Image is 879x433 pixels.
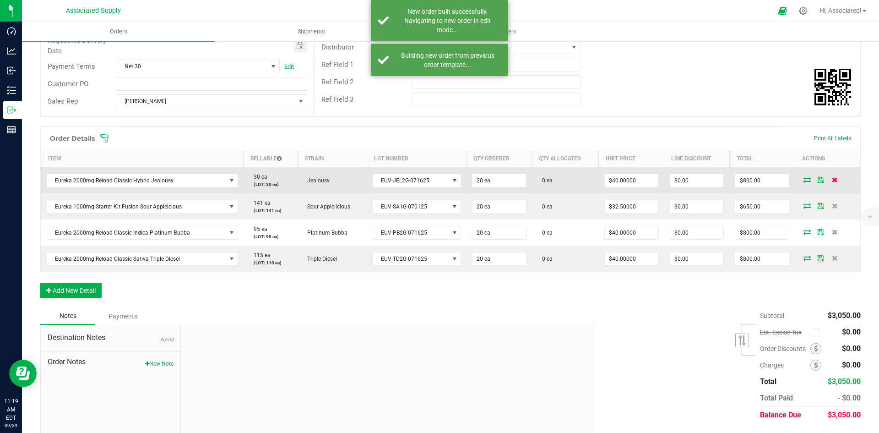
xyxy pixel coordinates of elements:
span: Associated Supply [66,7,121,15]
span: NO DATA FOUND [47,174,238,187]
th: Item [41,150,244,167]
qrcode: 00000317 [814,69,851,105]
input: 0 [670,200,724,213]
th: Line Discount [664,150,730,167]
span: Save Order Detail [814,203,828,208]
span: 95 ea [249,226,267,232]
span: Total Paid [760,394,793,402]
span: Order Notes [48,356,174,367]
div: Manage settings [798,6,809,15]
div: Payments [95,308,150,324]
p: (LOT: 95 ea) [249,233,292,240]
span: Destination Notes [48,332,174,343]
a: Orders [22,22,215,41]
span: Shipments [285,27,337,36]
inline-svg: Inventory [7,86,16,95]
span: Save Order Detail [814,255,828,261]
span: Delete Order Detail [828,177,841,182]
span: $0.00 [842,328,861,336]
span: $3,050.00 [828,311,861,320]
span: Jealousy [303,177,330,184]
iframe: Resource center [9,360,37,387]
th: Sellable [244,150,298,167]
span: Calculate excise tax [812,326,824,339]
span: Balance Due [760,411,801,419]
span: NO DATA FOUND [47,252,238,266]
div: Notes [40,307,95,325]
th: Strain [297,150,367,167]
span: Eureka 2000mg Reload Classic Hybrid Jealousy [47,174,226,187]
th: Total [729,150,795,167]
span: 115 ea [249,252,271,258]
span: Ref Field 2 [321,78,353,86]
span: Requested Delivery Date [48,36,106,55]
inline-svg: Dashboard [7,27,16,36]
span: 0 ea [537,177,553,184]
span: Payment Terms [48,62,95,71]
input: 0 [472,226,526,239]
input: 0 [735,226,789,239]
span: EUV-PB2G-071625 [373,226,449,239]
span: Customer PO [48,80,88,88]
span: Est. Excise Tax [760,329,808,336]
span: $3,050.00 [828,411,861,419]
span: Sales Rep [48,97,78,105]
span: 0 ea [537,230,553,236]
span: Ref Field 3 [321,95,353,104]
a: Edit [284,63,294,70]
span: $0.00 [842,361,861,369]
input: 0 [472,252,526,265]
inline-svg: Reports [7,125,16,134]
span: [PERSON_NAME] [116,95,295,108]
th: Qty Ordered [467,150,532,167]
p: (LOT: 30 ea) [249,181,292,188]
div: New order built successfully. Navigating to new order in edit mode... [394,7,501,34]
span: Ref Field 1 [321,60,353,69]
inline-svg: Outbound [7,105,16,115]
input: 0 [670,252,724,265]
p: 09/29 [4,422,18,429]
span: Open Ecommerce Menu [772,2,793,20]
span: Orders [98,27,140,36]
input: 0 [605,174,658,187]
span: Distributor [321,43,354,51]
span: EUV-SA1G-070125 [373,200,449,213]
button: New Note [145,360,174,368]
input: 0 [670,226,724,239]
inline-svg: Inbound [7,66,16,75]
span: Platinum Bubba [303,230,347,236]
span: Save Order Detail [814,177,828,182]
inline-svg: Analytics [7,46,16,55]
th: Lot Number [367,150,467,167]
span: $3,050.00 [828,377,861,386]
input: 0 [605,252,658,265]
span: Save Order Detail [814,229,828,235]
span: EUV-TD2G-071625 [373,252,449,265]
th: Actions [795,150,860,167]
span: Eureka 2000mg Reload Classic Sativa Triple Diesel [47,252,226,265]
span: Triple Diesel [303,256,337,262]
h1: Order Details [50,135,95,142]
span: Eureka 2000mg Reload Classic Indica Platinum Bubba [47,226,226,239]
span: Delete Order Detail [828,229,841,235]
span: Net 30 [116,60,268,73]
span: $0.00 [842,344,861,353]
span: Delete Order Detail [828,255,841,261]
input: 0 [735,252,789,265]
th: Unit Price [599,150,664,167]
span: Delete Order Detail [828,203,841,208]
span: Eureka 1000mg Starter Kit Fusion Sour Appleicious [47,200,226,213]
span: None [160,336,174,343]
span: 30 ea [249,174,267,180]
input: 0 [735,174,789,187]
span: NO DATA FOUND [47,200,238,214]
span: Order Discounts [760,345,810,352]
a: Shipments [215,22,407,41]
input: 0 [670,174,724,187]
p: (LOT: 110 ea) [249,259,292,266]
img: Scan me! [814,69,851,105]
span: NO DATA FOUND [47,226,238,240]
span: 141 ea [249,200,271,206]
p: 11:19 AM EDT [4,397,18,422]
span: 0 ea [537,256,553,262]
